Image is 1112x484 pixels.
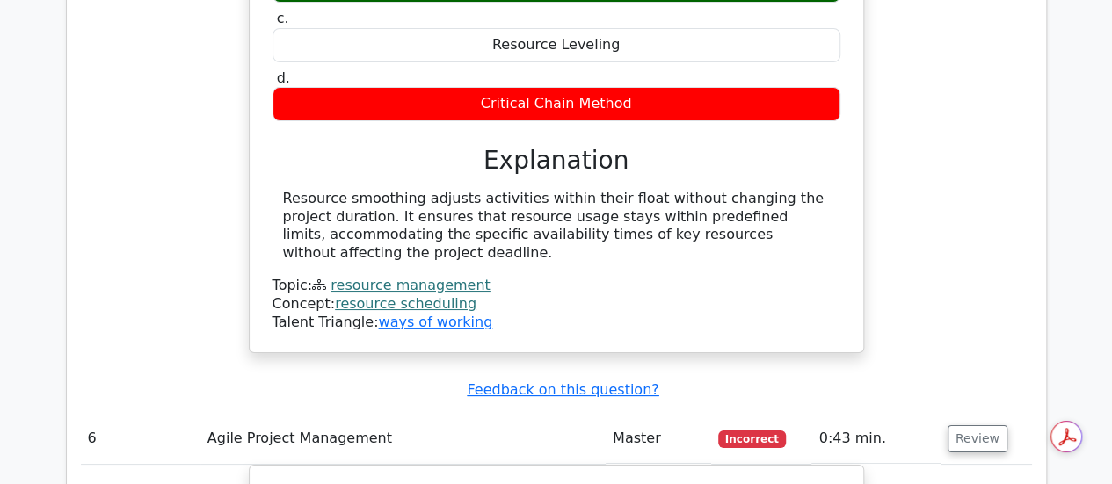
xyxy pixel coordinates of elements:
div: Resource smoothing adjusts activities within their float without changing the project duration. I... [283,190,830,263]
div: Concept: [273,295,840,314]
a: Feedback on this question? [467,381,658,398]
td: 0:43 min. [811,414,940,464]
div: Talent Triangle: [273,277,840,331]
div: Topic: [273,277,840,295]
td: Agile Project Management [200,414,606,464]
div: Critical Chain Method [273,87,840,121]
a: resource management [331,277,490,293]
div: Resource Leveling [273,28,840,62]
a: resource scheduling [335,295,476,312]
td: 6 [81,414,200,464]
span: Incorrect [718,430,786,448]
button: Review [948,425,1007,452]
span: c. [277,10,289,26]
h3: Explanation [283,146,830,176]
td: Master [606,414,711,464]
span: d. [277,69,290,86]
a: ways of working [378,314,492,330]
